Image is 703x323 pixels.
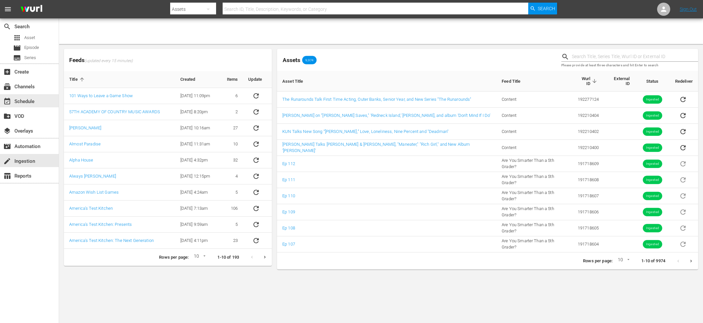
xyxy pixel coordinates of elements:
[3,112,11,120] span: create_new_folder
[175,233,220,249] td: [DATE] 4:11pm
[282,113,490,118] a: [PERSON_NAME] on "[PERSON_NAME] Saves," ‘Redneck Island,’ [PERSON_NAME], and album ‘Don’t Mind If...
[282,242,295,247] a: Ep 107
[175,168,220,184] td: [DATE] 12:15pm
[571,108,604,124] td: 192210404
[191,252,207,262] div: 10
[643,210,662,215] span: Ingested
[643,178,662,183] span: Ingested
[643,226,662,231] span: Ingested
[175,217,220,233] td: [DATE] 9:59am
[13,44,21,52] span: Episode
[571,156,604,172] td: 191718609
[3,157,11,165] span: Ingestion
[69,125,101,130] a: [PERSON_NAME]
[243,71,272,88] th: Update
[258,251,271,264] button: Next page
[643,242,662,247] span: Ingested
[643,161,662,166] span: Ingested
[219,152,243,168] td: 32
[283,57,300,63] span: Assets
[180,76,204,82] span: Created
[496,188,571,204] td: Are You Smarter Than a 5th Grader?
[282,78,312,84] span: Asset Title
[496,92,571,108] td: Content
[175,120,220,136] td: [DATE] 10:16am
[4,5,12,13] span: menu
[643,145,662,150] span: Ingested
[496,140,571,156] td: Content
[282,161,295,166] a: Ep 112
[3,172,11,180] span: Reports
[3,127,11,135] span: layers
[643,194,662,199] span: Ingested
[576,76,599,86] span: Wurl ID
[3,142,11,150] span: Automation
[24,34,35,41] span: Asset
[219,71,243,88] th: Items
[528,3,557,14] button: Search
[69,238,154,243] a: America's Test Kitchen: The Next Generation
[571,140,604,156] td: 192210400
[219,184,243,201] td: 5
[670,71,698,92] th: Redeliver
[571,220,604,236] td: 191718605
[571,92,604,108] td: 192277124
[635,71,670,92] th: Status
[615,256,631,266] div: 10
[219,201,243,217] td: 106
[571,124,604,140] td: 192210402
[69,174,116,179] a: Always [PERSON_NAME]
[571,236,604,252] td: 191718604
[571,204,604,220] td: 191718606
[69,109,160,114] a: 57TH ACADEMY OF COUNTRY MUSIC AWARDS
[3,68,11,76] span: Create
[69,141,101,146] a: Almost Paradise
[538,3,555,14] span: Search
[302,58,317,62] span: 9,974
[24,44,39,51] span: Episode
[219,168,243,184] td: 4
[641,258,665,264] p: 1-10 of 9974
[64,55,272,66] span: Feeds
[282,142,470,153] a: [PERSON_NAME] Talks [PERSON_NAME] & [PERSON_NAME], "Maneater," "Rich Girl," and New Album '[PERSO...
[496,204,571,220] td: Are You Smarter Than a 5th Grader?
[571,188,604,204] td: 191718607
[675,193,691,198] span: Asset is in future lineups. Remove all episodes that contain this asset before redelivering
[675,177,691,182] span: Asset is in future lineups. Remove all episodes that contain this asset before redelivering
[3,23,11,31] span: Search
[496,124,571,140] td: Content
[24,54,36,61] span: Series
[69,190,119,195] a: Amazon Wish List Games
[13,54,21,62] span: Series
[282,97,471,102] a: The Runarounds Talk First Time Acting, Outer Banks, Senior Year, and New Series "The Runarounds"
[219,120,243,136] td: 27
[680,7,697,12] a: Sign Out
[175,184,220,201] td: [DATE] 4:24am
[685,255,697,268] button: Next page
[675,241,691,246] span: Asset is in future lineups. Remove all episodes that contain this asset before redelivering
[13,34,21,42] span: Asset
[561,63,698,68] p: Please provide at least three characters and hit Enter to search
[69,222,132,227] a: America's Test Kitchen: Presents
[277,71,698,252] table: sticky table
[572,52,698,62] input: Search Title, Series Title, Wurl ID or External ID
[583,258,613,264] p: Rows per page:
[175,136,220,152] td: [DATE] 11:31am
[675,209,691,214] span: Asset is in future lineups. Remove all episodes that contain this asset before redelivering
[159,254,189,261] p: Rows per page:
[175,104,220,120] td: [DATE] 8:20pm
[643,97,662,102] span: Ingested
[496,156,571,172] td: Are You Smarter Than a 5th Grader?
[219,136,243,152] td: 10
[69,76,86,82] span: Title
[571,172,604,188] td: 191718608
[69,206,113,211] a: America's Test Kitchen
[282,209,295,214] a: Ep 109
[282,177,295,182] a: Ep 111
[16,2,47,17] img: ans4CAIJ8jUAAAAAAAAAAAAAAAAAAAAAAAAgQb4GAAAAAAAAAAAAAAAAAAAAAAAAJMjXAAAAAAAAAAAAAAAAAAAAAAAAgAT5G...
[3,83,11,91] span: Channels
[675,225,691,230] span: Asset is in future lineups. Remove all episodes that contain this asset before redelivering
[496,108,571,124] td: Content
[496,220,571,236] td: Are You Smarter Than a 5th Grader?
[175,201,220,217] td: [DATE] 7:13am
